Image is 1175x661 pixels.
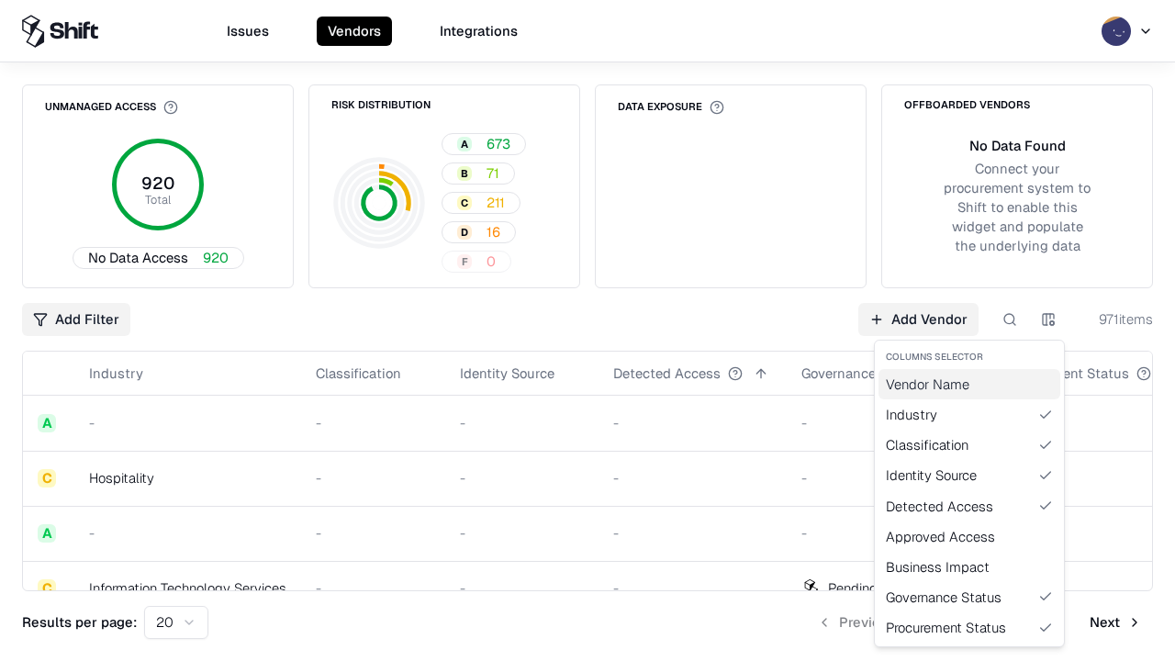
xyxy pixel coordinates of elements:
div: Approved Access [878,521,1060,552]
div: Classification [878,430,1060,460]
div: Industry [878,399,1060,430]
div: Procurement Status [878,612,1060,643]
div: Identity Source [878,460,1060,490]
div: Business Impact [878,552,1060,582]
div: Detected Access [878,491,1060,521]
div: Vendor Name [878,369,1060,399]
div: Governance Status [878,582,1060,612]
div: Columns selector [878,344,1060,369]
